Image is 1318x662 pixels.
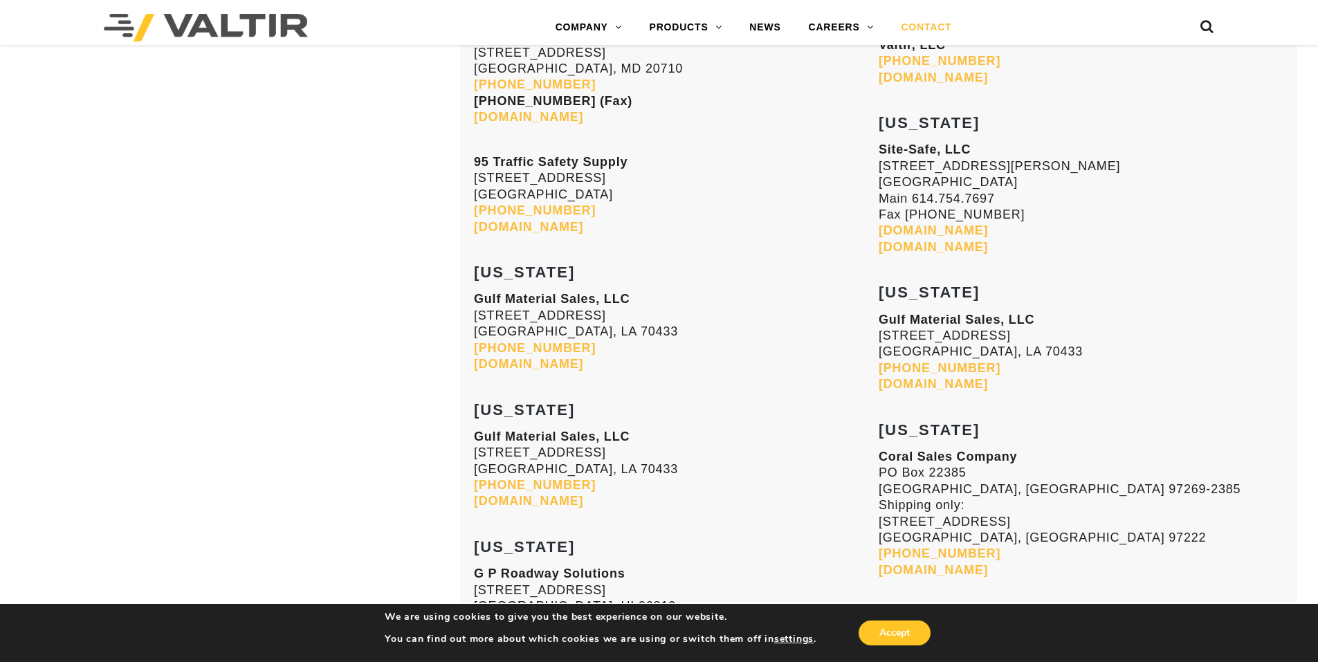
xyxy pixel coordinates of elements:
a: [DOMAIN_NAME] [474,494,583,508]
strong: [US_STATE] [879,114,980,131]
strong: G P Roadway Solutions [474,567,625,580]
p: [STREET_ADDRESS] [GEOGRAPHIC_DATA], LA 70433 [474,291,879,372]
a: [PHONE_NUMBER] [474,77,596,91]
a: [DOMAIN_NAME] [879,240,988,254]
strong: 95 Traffic Safety Supply [474,155,628,169]
strong: [US_STATE] [474,264,575,281]
strong: Site-Safe, LLC [879,142,971,156]
strong: [US_STATE] [474,538,575,555]
strong: Gulf Material Sales, LLC [879,313,1034,327]
button: Accept [859,620,931,645]
p: PO Box 22385 [GEOGRAPHIC_DATA], [GEOGRAPHIC_DATA] 97269-2385 Shipping only: [STREET_ADDRESS] [GEO... [879,449,1283,578]
strong: [US_STATE] [474,401,575,419]
p: [STREET_ADDRESS] [GEOGRAPHIC_DATA] [474,138,879,235]
a: [DOMAIN_NAME] [879,563,988,577]
a: [PHONE_NUMBER] [879,546,1000,560]
a: [PHONE_NUMBER] [474,203,596,217]
strong: Gulf Material Sales, LLC [474,430,630,443]
p: [STREET_ADDRESS] [GEOGRAPHIC_DATA], LA 70433 [474,429,879,510]
img: Valtir [104,14,308,42]
p: We are using cookies to give you the best experience on our website. [385,611,816,623]
p: You can find out more about which cookies we are using or switch them off in . [385,633,816,645]
a: [DOMAIN_NAME] [879,71,988,84]
strong: [PHONE_NUMBER] (Fax) [474,94,632,108]
strong: Coral Sales Company [879,450,1017,463]
a: PRODUCTS [636,14,736,42]
strong: [US_STATE] [879,284,980,301]
a: CAREERS [795,14,888,42]
p: [STREET_ADDRESS] [GEOGRAPHIC_DATA], LA 70433 [879,312,1283,393]
p: PO Box 287 [STREET_ADDRESS] [GEOGRAPHIC_DATA], MD 20710 [474,12,879,126]
a: [PHONE_NUMBER] [474,478,596,492]
a: [PHONE_NUMBER] [879,54,1000,68]
strong: [US_STATE] [879,421,980,439]
a: [PHONE_NUMBER] [474,341,596,355]
a: [DOMAIN_NAME] [474,110,583,124]
a: CONTACT [887,14,965,42]
a: COMPANY [542,14,636,42]
a: [DOMAIN_NAME] [879,377,988,391]
a: NEWS [735,14,794,42]
strong: Gulf Material Sales, LLC [474,292,630,306]
button: settings [774,633,814,645]
a: [DOMAIN_NAME] [474,357,583,371]
a: [DOMAIN_NAME] [474,220,583,234]
a: [DOMAIN_NAME] [879,223,988,237]
p: [STREET_ADDRESS][PERSON_NAME] [GEOGRAPHIC_DATA] Main 614.754.7697 Fax [PHONE_NUMBER] [879,142,1283,255]
a: [PHONE_NUMBER] [879,361,1000,375]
